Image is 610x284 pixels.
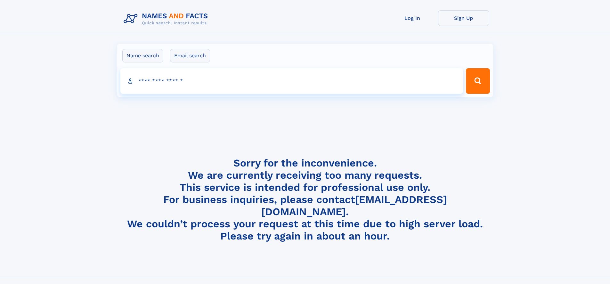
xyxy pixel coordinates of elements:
[121,157,489,242] h4: Sorry for the inconvenience. We are currently receiving too many requests. This service is intend...
[170,49,210,62] label: Email search
[261,193,447,218] a: [EMAIL_ADDRESS][DOMAIN_NAME]
[466,68,490,94] button: Search Button
[121,10,213,28] img: Logo Names and Facts
[438,10,489,26] a: Sign Up
[387,10,438,26] a: Log In
[120,68,463,94] input: search input
[122,49,163,62] label: Name search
